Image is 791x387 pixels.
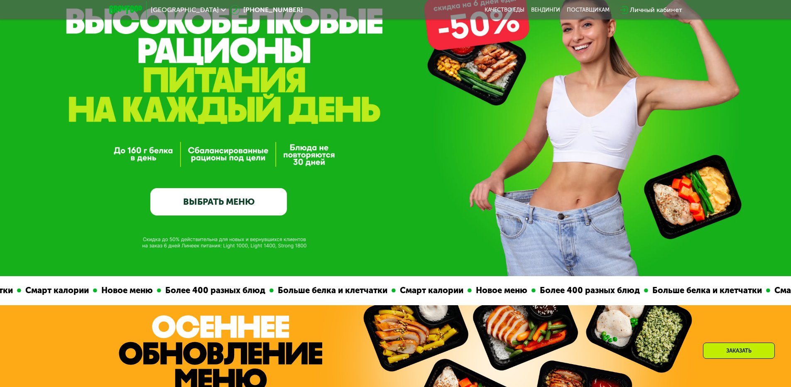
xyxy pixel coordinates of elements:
[485,7,524,13] a: Качество еды
[630,5,682,15] div: Личный кабинет
[567,7,610,13] div: поставщикам
[531,7,560,13] a: Вендинги
[151,7,219,13] span: [GEOGRAPHIC_DATA]
[457,284,517,297] div: Новое меню
[230,5,303,15] a: [PHONE_NUMBER]
[381,284,453,297] div: Смарт калории
[633,284,751,297] div: Больше белка и клетчатки
[150,188,287,216] a: ВЫБРАТЬ МЕНЮ
[259,284,377,297] div: Больше белка и клетчатки
[703,343,775,359] div: Заказать
[82,284,142,297] div: Новое меню
[146,284,255,297] div: Более 400 разных блюд
[521,284,629,297] div: Более 400 разных блюд
[6,284,78,297] div: Смарт калории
